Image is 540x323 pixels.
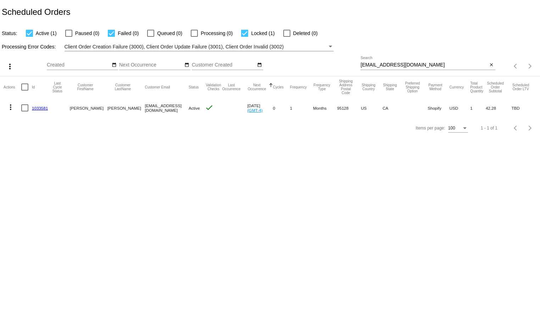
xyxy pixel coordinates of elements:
[428,98,449,118] mat-cell: Shopify
[428,83,443,91] button: Change sorting for PaymentMethod.Type
[450,98,471,118] mat-cell: USD
[313,98,337,118] mat-cell: Months
[51,81,63,93] button: Change sorting for LastProcessingCycleId
[293,29,318,38] span: Deleted (0)
[36,29,57,38] span: Active (1)
[337,79,355,95] button: Change sorting for ShippingPostcode
[511,83,530,91] button: Change sorting for LifetimeValue
[145,85,170,89] button: Change sorting for CustomerEmail
[416,126,445,131] div: Items per page:
[205,76,222,98] mat-header-cell: Validation Checks
[470,76,486,98] mat-header-cell: Total Product Quantity
[509,121,523,135] button: Previous page
[70,83,101,91] button: Change sorting for CustomerFirstName
[65,42,334,51] mat-select: Filter by Processing Error Codes
[337,98,361,118] mat-cell: 95128
[75,29,99,38] span: Paused (0)
[448,126,468,131] mat-select: Items per page:
[450,85,464,89] button: Change sorting for CurrencyIso
[205,103,213,112] mat-icon: check
[257,62,262,68] mat-icon: date_range
[523,121,537,135] button: Next page
[2,44,56,50] span: Processing Error Codes:
[486,81,505,93] button: Change sorting for Subtotal
[4,76,21,98] mat-header-cell: Actions
[6,62,14,71] mat-icon: more_vert
[184,62,189,68] mat-icon: date_range
[361,98,383,118] mat-cell: US
[157,29,182,38] span: Queued (0)
[201,29,233,38] span: Processing (0)
[290,98,313,118] mat-cell: 1
[70,98,107,118] mat-cell: [PERSON_NAME]
[273,85,284,89] button: Change sorting for Cycles
[404,81,422,93] button: Change sorting for PreferredShippingOption
[247,83,267,91] button: Change sorting for NextOccurrenceUtc
[470,98,486,118] mat-cell: 1
[107,83,139,91] button: Change sorting for CustomerLastName
[112,62,117,68] mat-icon: date_range
[32,106,48,110] a: 1033581
[313,83,331,91] button: Change sorting for FrequencyType
[481,126,497,131] div: 1 - 1 of 1
[192,62,256,68] input: Customer Created
[290,85,307,89] button: Change sorting for Frequency
[523,59,537,73] button: Next page
[65,44,284,50] span: Client Order Creation Failure (3000), Client Order Update Failure (3001), Client Order Invalid (3...
[189,106,200,110] span: Active
[273,98,290,118] mat-cell: 0
[509,59,523,73] button: Previous page
[489,62,494,68] mat-icon: close
[448,126,455,131] span: 100
[119,62,183,68] input: Next Occurrence
[118,29,139,38] span: Failed (0)
[383,98,404,118] mat-cell: CA
[2,30,17,36] span: Status:
[47,62,111,68] input: Created
[361,83,376,91] button: Change sorting for ShippingCountry
[107,98,145,118] mat-cell: [PERSON_NAME]
[2,7,70,17] h2: Scheduled Orders
[251,29,274,38] span: Locked (1)
[6,103,15,111] mat-icon: more_vert
[145,98,189,118] mat-cell: [EMAIL_ADDRESS][DOMAIN_NAME]
[383,83,397,91] button: Change sorting for ShippingState
[361,62,488,68] input: Search
[486,98,512,118] mat-cell: 42.28
[511,98,536,118] mat-cell: TBD
[247,108,263,113] a: (GMT-4)
[222,83,241,91] button: Change sorting for LastOccurrenceUtc
[488,62,495,69] button: Clear
[189,85,199,89] button: Change sorting for Status
[32,85,35,89] button: Change sorting for Id
[247,98,273,118] mat-cell: [DATE]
